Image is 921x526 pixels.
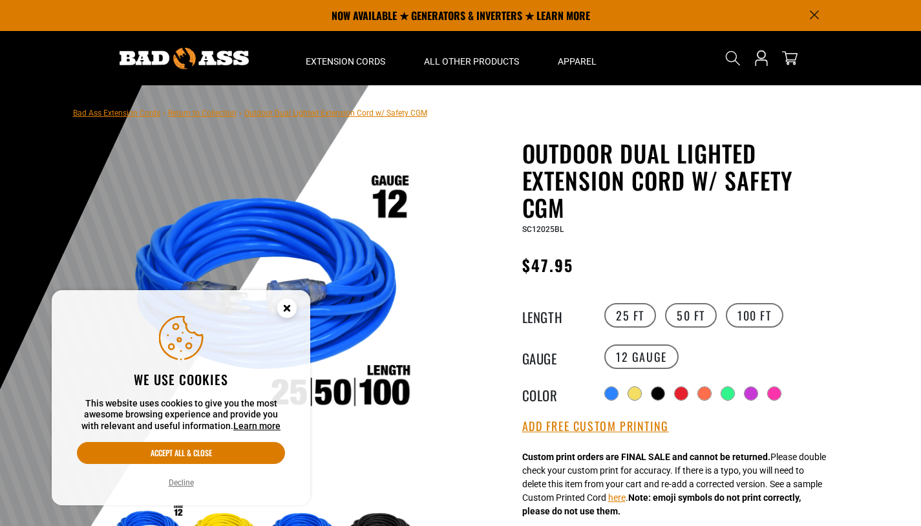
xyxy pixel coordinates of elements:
label: 12 Gauge [604,344,679,369]
span: All Other Products [424,56,519,67]
h1: Outdoor Dual Lighted Extension Cord w/ Safety CGM [522,140,839,221]
nav: breadcrumbs [73,105,427,120]
span: › [163,109,165,118]
button: Accept all & close [77,442,285,464]
h2: We use cookies [77,371,285,388]
a: Learn more [233,421,281,431]
summary: Extension Cords [286,31,405,85]
summary: Apparel [538,31,616,85]
span: $47.95 [522,253,573,277]
label: 25 FT [604,303,656,328]
strong: Custom print orders are FINAL SALE and cannot be returned. [522,452,770,462]
summary: All Other Products [405,31,538,85]
span: Apparel [558,56,597,67]
span: › [239,109,242,118]
label: 100 FT [726,303,783,328]
a: Bad Ass Extension Cords [73,109,160,118]
span: Extension Cords [306,56,385,67]
aside: Cookie Consent [52,290,310,506]
strong: Note: emoji symbols do not print correctly, please do not use them. [522,492,801,516]
img: Bad Ass Extension Cords [120,48,249,69]
div: Please double check your custom print for accuracy. If there is a typo, you will need to delete t... [522,450,826,518]
legend: Length [522,307,587,324]
legend: Color [522,385,587,402]
legend: Gauge [522,348,587,365]
button: here [608,491,626,505]
span: Outdoor Dual Lighted Extension Cord w/ Safety CGM [244,109,427,118]
button: Decline [165,476,198,489]
span: SC12025BL [522,225,564,234]
a: Return to Collection [168,109,237,118]
p: This website uses cookies to give you the most awesome browsing experience and provide you with r... [77,398,285,432]
button: Add Free Custom Printing [522,419,669,434]
label: 50 FT [665,303,717,328]
summary: Search [723,48,743,68]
